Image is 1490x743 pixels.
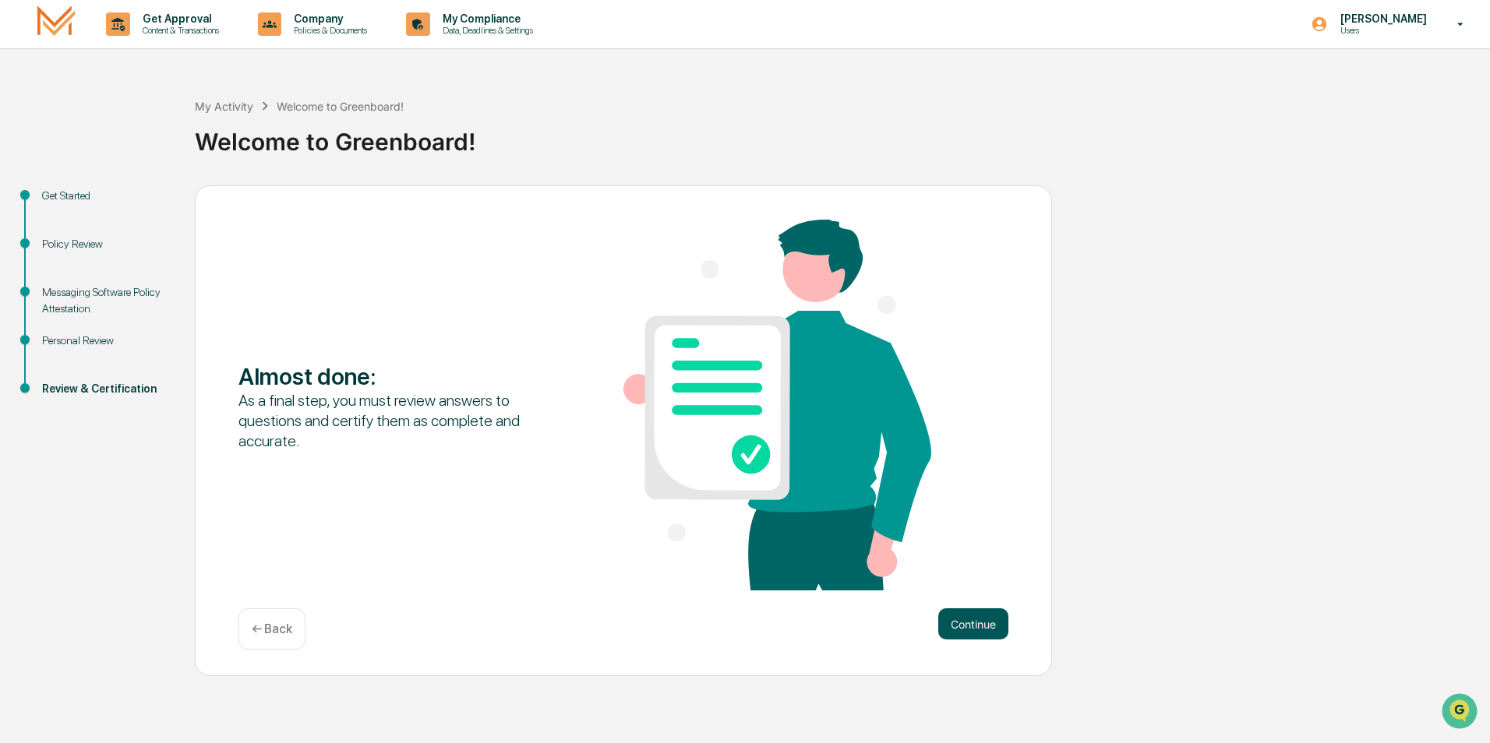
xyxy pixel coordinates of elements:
p: [PERSON_NAME] [1328,12,1435,25]
div: We're available if you need us! [53,135,197,147]
div: Personal Review [42,333,170,349]
div: Review & Certification [42,381,170,397]
div: Policy Review [42,236,170,252]
img: 1746055101610-c473b297-6a78-478c-a979-82029cc54cd1 [16,119,44,147]
p: Data, Deadlines & Settings [430,25,541,36]
p: ← Back [252,622,292,636]
p: Users [1328,25,1435,36]
a: 🔎Data Lookup [9,220,104,248]
iframe: Open customer support [1440,692,1482,734]
p: Policies & Documents [281,25,375,36]
div: Get Started [42,188,170,204]
span: Data Lookup [31,226,98,241]
div: Start new chat [53,119,256,135]
button: Continue [938,608,1008,639]
div: Almost done : [238,362,546,390]
span: Pylon [155,264,189,276]
a: Powered byPylon [110,263,189,276]
div: Welcome to Greenboard! [195,115,1482,156]
span: Preclearance [31,196,101,212]
div: Messaging Software Policy Attestation [42,284,170,317]
p: Get Approval [130,12,227,25]
p: Company [281,12,375,25]
button: Start new chat [265,124,284,143]
p: My Compliance [430,12,541,25]
a: 🗄️Attestations [107,190,199,218]
img: logo [37,5,75,42]
div: 🗄️ [113,198,125,210]
p: Content & Transactions [130,25,227,36]
a: 🖐️Preclearance [9,190,107,218]
div: 🖐️ [16,198,28,210]
p: How can we help? [16,33,284,58]
div: Welcome to Greenboard! [277,100,404,113]
div: As a final step, you must review answers to questions and certify them as complete and accurate. [238,390,546,451]
div: 🔎 [16,227,28,240]
span: Attestations [129,196,193,212]
div: My Activity [195,100,253,113]
img: Almost done [623,220,931,590]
